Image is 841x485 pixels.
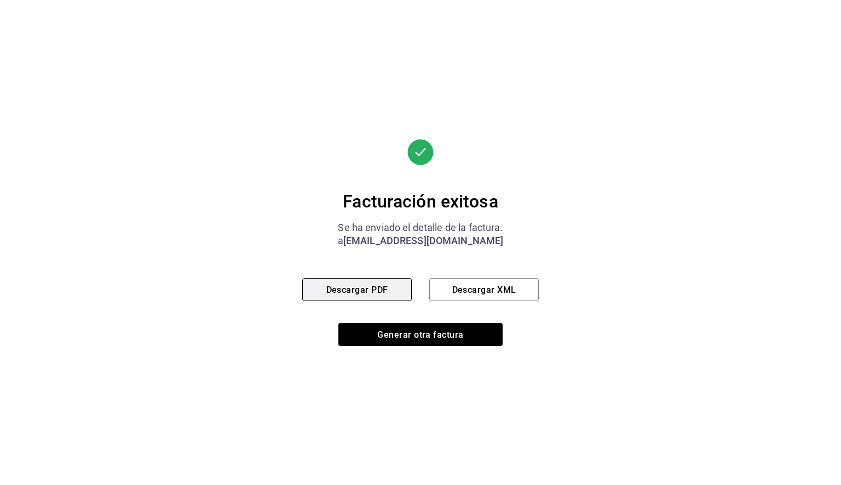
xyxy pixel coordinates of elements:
font: a [338,235,343,246]
button: Descargar XML [429,278,539,301]
font: Facturación exitosa [343,191,498,212]
font: Descargar PDF [326,284,388,295]
button: Descargar PDF [302,278,412,301]
font: Descargar XML [452,284,516,295]
font: Generar otra factura [377,329,463,339]
button: Generar otra factura [338,323,503,346]
font: [EMAIL_ADDRESS][DOMAIN_NAME] [343,235,504,246]
font: Se ha enviado el detalle de la factura. [338,222,503,233]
